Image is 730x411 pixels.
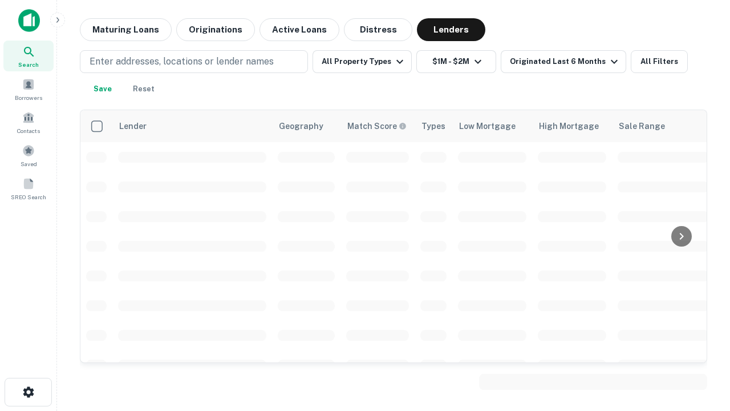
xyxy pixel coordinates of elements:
a: Borrowers [3,74,54,104]
div: High Mortgage [539,119,599,133]
th: Lender [112,110,272,142]
p: Enter addresses, locations or lender names [90,55,274,68]
button: Reset [125,78,162,100]
button: All Filters [631,50,688,73]
div: Sale Range [619,119,665,133]
th: Capitalize uses an advanced AI algorithm to match your search with the best lender. The match sco... [340,110,415,142]
a: Search [3,41,54,71]
div: Lender [119,119,147,133]
img: capitalize-icon.png [18,9,40,32]
a: SREO Search [3,173,54,204]
th: Sale Range [612,110,715,142]
button: Originations [176,18,255,41]
iframe: Chat Widget [673,283,730,338]
div: Originated Last 6 Months [510,55,621,68]
button: Originated Last 6 Months [501,50,626,73]
th: High Mortgage [532,110,612,142]
div: Low Mortgage [459,119,516,133]
button: Lenders [417,18,485,41]
th: Geography [272,110,340,142]
h6: Match Score [347,120,404,132]
a: Saved [3,140,54,171]
span: Search [18,60,39,69]
span: Borrowers [15,93,42,102]
div: Capitalize uses an advanced AI algorithm to match your search with the best lender. The match sco... [347,120,407,132]
button: Distress [344,18,412,41]
button: Save your search to get updates of matches that match your search criteria. [84,78,121,100]
button: Maturing Loans [80,18,172,41]
div: Geography [279,119,323,133]
button: Active Loans [259,18,339,41]
div: Types [421,119,445,133]
button: All Property Types [313,50,412,73]
button: Enter addresses, locations or lender names [80,50,308,73]
th: Types [415,110,452,142]
span: SREO Search [11,192,46,202]
button: $1M - $2M [416,50,496,73]
span: Saved [21,159,37,168]
span: Contacts [17,126,40,135]
a: Contacts [3,107,54,138]
th: Low Mortgage [452,110,532,142]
